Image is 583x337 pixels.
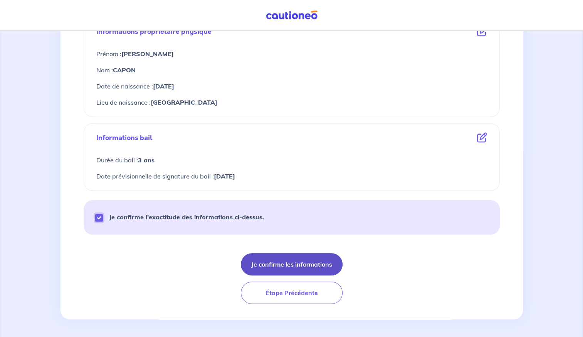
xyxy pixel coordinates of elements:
p: Date de naissance : [96,81,487,91]
p: Prénom : [96,49,487,59]
strong: [DATE] [214,172,235,180]
img: Cautioneo [263,10,321,20]
button: Je confirme les informations [241,253,343,275]
p: Informations bail [96,133,153,143]
p: Lieu de naissance : [96,97,487,107]
strong: CAPON [113,66,136,74]
strong: [DATE] [153,82,174,90]
strong: [GEOGRAPHIC_DATA] [151,98,217,106]
strong: 3 ans [138,156,155,164]
p: Durée du bail : [96,155,487,165]
button: Étape Précédente [241,282,343,304]
p: Date prévisionnelle de signature du bail : [96,171,487,181]
p: Informations propriétaire physique [96,27,212,37]
strong: [PERSON_NAME] [121,50,174,58]
p: Nom : [96,65,487,75]
strong: Je confirme l’exactitude des informations ci-dessus. [109,213,264,221]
